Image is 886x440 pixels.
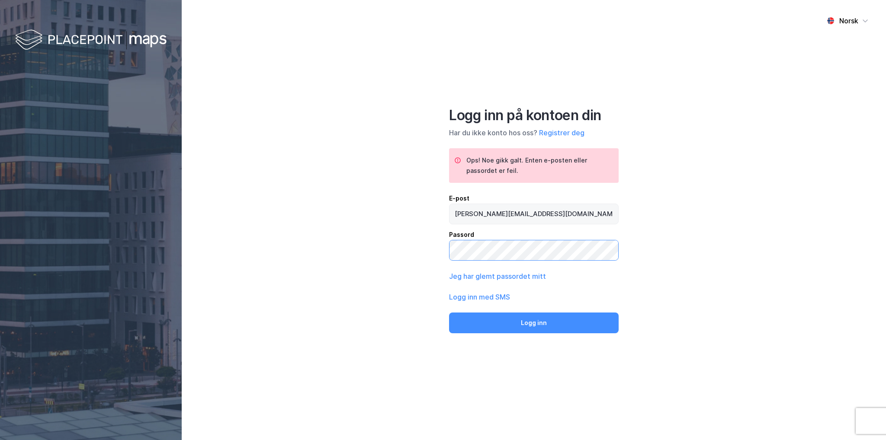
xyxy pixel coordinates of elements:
[539,128,584,138] button: Registrer deg
[843,399,886,440] iframe: Chat Widget
[449,312,619,333] button: Logg inn
[466,155,612,176] div: Ops! Noe gikk galt. Enten e-posten eller passordet er feil.
[449,107,619,124] div: Logg inn på kontoen din
[15,28,167,53] img: logo-white.f07954bde2210d2a523dddb988cd2aa7.svg
[449,230,619,240] div: Passord
[449,292,510,302] button: Logg inn med SMS
[449,128,619,138] div: Har du ikke konto hos oss?
[449,271,546,281] button: Jeg har glemt passordet mitt
[449,193,619,204] div: E-post
[839,16,858,26] div: Norsk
